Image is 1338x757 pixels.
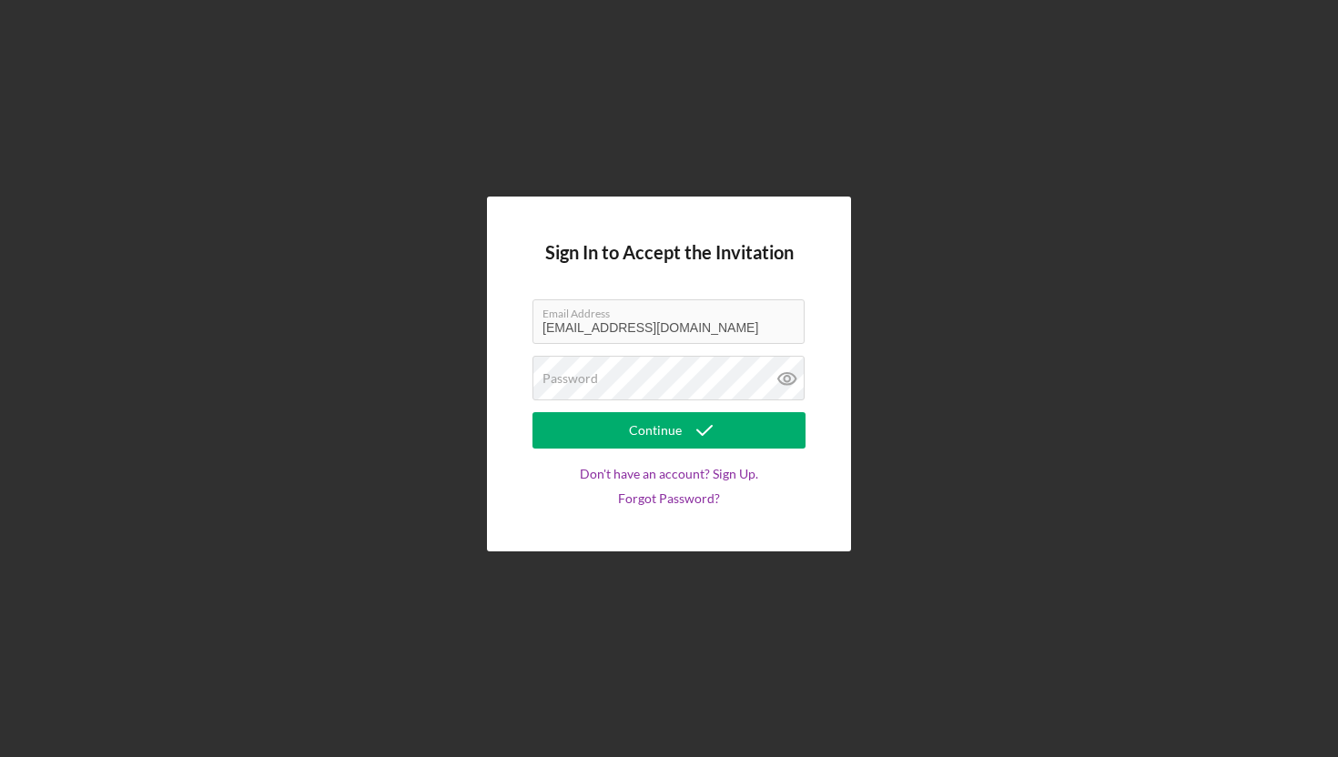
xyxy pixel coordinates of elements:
button: Continue [532,412,806,449]
h4: Sign In to Accept the Invitation [545,242,794,263]
div: Continue [629,412,682,449]
label: Password [542,371,598,386]
label: Email Address [542,300,805,320]
a: Don't have an account? Sign Up. [580,467,758,481]
a: Forgot Password? [618,491,720,506]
